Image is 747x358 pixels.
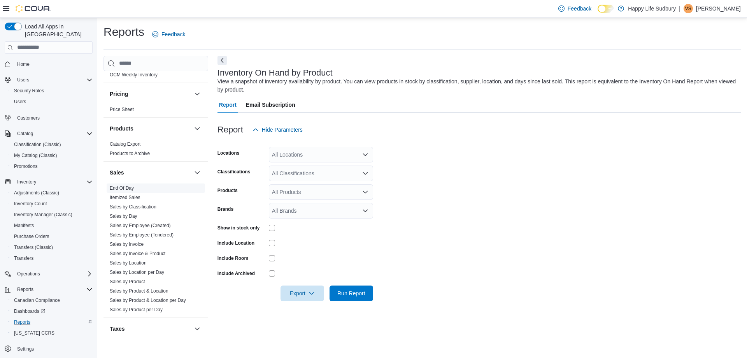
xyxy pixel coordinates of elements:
a: Promotions [11,162,41,171]
label: Brands [217,206,233,212]
span: Manifests [11,221,93,230]
span: My Catalog (Classic) [11,151,93,160]
a: Sales by Product [110,279,145,284]
span: Classification (Classic) [11,140,93,149]
span: Reports [17,286,33,293]
h3: Sales [110,169,124,176]
button: Users [2,74,96,85]
a: Products to Archive [110,151,150,156]
span: Run Report [337,289,365,297]
span: Promotions [14,163,38,169]
button: Canadian Compliance [8,295,96,306]
span: Users [14,99,26,105]
a: Inventory Manager (Classic) [11,210,75,219]
button: Home [2,58,96,70]
span: Operations [17,271,40,277]
div: Sales [103,183,208,317]
a: Transfers [11,254,37,263]
a: Settings [14,344,37,354]
label: Products [217,187,238,194]
a: Sales by Day [110,213,137,219]
a: Sales by Invoice & Product [110,251,165,256]
a: End Of Day [110,185,134,191]
span: Washington CCRS [11,328,93,338]
button: Operations [2,268,96,279]
button: Operations [14,269,43,279]
span: Transfers [11,254,93,263]
label: Include Archived [217,270,255,277]
span: Inventory [17,179,36,185]
label: Include Location [217,240,254,246]
a: Inventory Count [11,199,50,208]
a: OCM Weekly Inventory [110,72,158,78]
a: Sales by Product & Location [110,288,168,294]
span: Security Roles [14,88,44,94]
span: Classification (Classic) [14,141,61,148]
a: Dashboards [11,307,48,316]
span: OCM Weekly Inventory [110,72,158,78]
button: Catalog [14,129,36,138]
span: Customers [14,113,93,122]
span: Inventory Manager (Classic) [14,212,72,218]
span: Hide Parameters [262,126,303,134]
p: [PERSON_NAME] [696,4,741,13]
span: Sales by Employee (Tendered) [110,232,174,238]
span: Purchase Orders [11,232,93,241]
a: Adjustments (Classic) [11,188,62,198]
span: Inventory Count [14,201,47,207]
a: Manifests [11,221,37,230]
input: Dark Mode [598,5,614,13]
a: Sales by Product per Day [110,307,163,312]
span: Sales by Invoice & Product [110,250,165,257]
span: Transfers (Classic) [14,244,53,250]
a: Catalog Export [110,141,140,147]
button: Pricing [193,89,202,99]
button: Open list of options [362,170,368,176]
div: Victoria Suotaila [684,4,693,13]
a: Price Sheet [110,107,134,112]
span: Canadian Compliance [11,296,93,305]
button: Next [217,56,227,65]
span: Inventory [14,177,93,187]
span: Users [17,77,29,83]
span: VS [685,4,691,13]
button: Taxes [110,325,191,333]
a: Transfers (Classic) [11,243,56,252]
a: Feedback [555,1,594,16]
span: Users [11,97,93,106]
span: Transfers (Classic) [11,243,93,252]
button: Hide Parameters [249,122,306,138]
button: My Catalog (Classic) [8,150,96,161]
span: Home [14,59,93,69]
a: Sales by Location [110,260,147,266]
img: Cova [16,5,51,12]
button: Open list of options [362,189,368,195]
button: Purchase Orders [8,231,96,242]
span: Report [219,97,237,113]
span: Inventory Count [11,199,93,208]
span: Reports [11,317,93,327]
span: Settings [17,346,34,352]
label: Locations [217,150,240,156]
div: OCM [103,70,208,83]
span: Sales by Employee (Created) [110,222,171,229]
button: [US_STATE] CCRS [8,328,96,339]
span: Sales by Invoice [110,241,144,247]
button: Users [8,96,96,107]
a: Sales by Product & Location per Day [110,298,186,303]
button: Security Roles [8,85,96,96]
span: Price Sheet [110,106,134,113]
button: Products [193,124,202,133]
button: Open list of options [362,208,368,214]
span: Sales by Location [110,260,147,266]
span: Canadian Compliance [14,297,60,303]
span: Sales by Product & Location [110,288,168,294]
span: My Catalog (Classic) [14,152,57,159]
div: Pricing [103,105,208,117]
span: Itemized Sales [110,194,140,201]
span: Sales by Product [110,279,145,285]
